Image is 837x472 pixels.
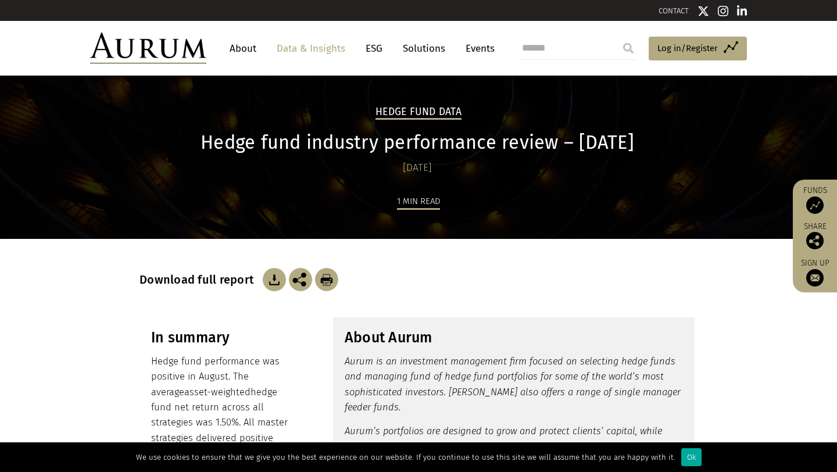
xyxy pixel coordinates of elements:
a: Sign up [799,258,831,287]
a: About [224,38,262,59]
div: Share [799,223,831,249]
div: Ok [681,448,702,466]
div: [DATE] [139,160,695,176]
a: Log in/Register [649,37,747,61]
a: Events [460,38,495,59]
img: Linkedin icon [737,5,747,17]
a: Solutions [397,38,451,59]
em: Aurum is an investment management firm focused on selecting hedge funds and managing fund of hedg... [345,356,681,413]
a: CONTACT [659,6,689,15]
a: Funds [799,185,831,214]
img: Download Article [263,268,286,291]
span: Log in/Register [657,41,718,55]
img: Share this post [289,268,312,291]
img: Access Funds [806,196,824,214]
h3: Download full report [139,273,260,287]
span: asset-weighted [184,387,251,398]
img: Sign up to our newsletter [806,269,824,287]
img: Download Article [315,268,338,291]
input: Submit [617,37,640,60]
img: Share this post [806,232,824,249]
img: Twitter icon [697,5,709,17]
h3: About Aurum [345,329,683,346]
a: ESG [360,38,388,59]
img: Aurum [90,33,206,64]
img: Instagram icon [718,5,728,17]
div: 1 min read [397,194,440,210]
h3: In summary [151,329,296,346]
a: Data & Insights [271,38,351,59]
h1: Hedge fund industry performance review – [DATE] [139,131,695,154]
h2: Hedge Fund Data [375,106,462,120]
